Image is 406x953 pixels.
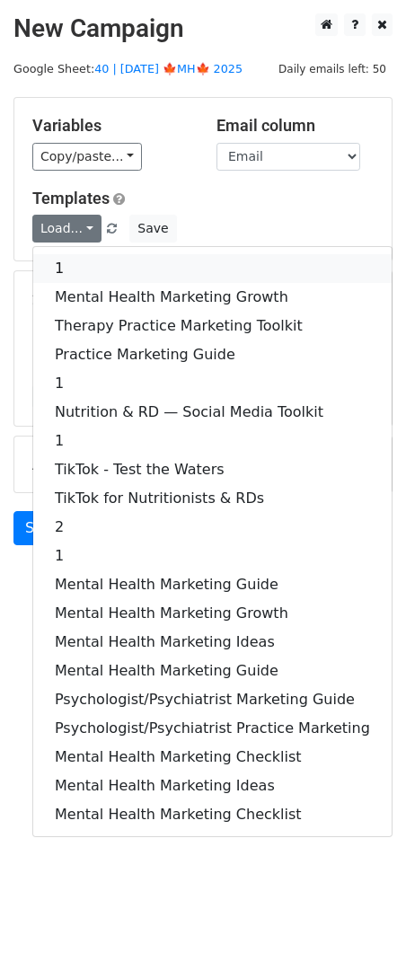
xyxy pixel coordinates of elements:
a: 2 [33,513,392,542]
a: Templates [32,189,110,207]
a: Therapy Practice Marketing Toolkit [33,312,392,340]
a: Daily emails left: 50 [272,62,393,75]
button: Save [129,215,176,243]
h5: Email column [216,116,374,136]
a: 40 | [DATE] 🍁MH🍁 2025 [94,62,243,75]
h2: New Campaign [13,13,393,44]
a: Mental Health Marketing Growth [33,599,392,628]
a: Practice Marketing Guide [33,340,392,369]
h5: Variables [32,116,190,136]
a: Psychologist/Psychiatrist Practice Marketing [33,714,392,743]
a: Mental Health Marketing Checklist [33,800,392,829]
span: Daily emails left: 50 [272,59,393,79]
a: Load... [32,215,101,243]
small: Google Sheet: [13,62,243,75]
a: Psychologist/Psychiatrist Marketing Guide [33,685,392,714]
a: TikTok for Nutritionists & RDs [33,484,392,513]
a: 1 [33,427,392,455]
a: Mental Health Marketing Checklist [33,743,392,772]
a: Nutrition & RD — Social Media Toolkit [33,398,392,427]
a: Mental Health Marketing Guide [33,570,392,599]
a: Mental Health Marketing Growth [33,283,392,312]
a: Mental Health Marketing Ideas [33,772,392,800]
a: 1 [33,542,392,570]
a: Send [13,511,73,545]
a: Mental Health Marketing Ideas [33,628,392,657]
a: 1 [33,369,392,398]
a: Copy/paste... [32,143,142,171]
a: 1 [33,254,392,283]
a: TikTok - Test the Waters [33,455,392,484]
a: Mental Health Marketing Guide [33,657,392,685]
iframe: Chat Widget [316,867,406,953]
